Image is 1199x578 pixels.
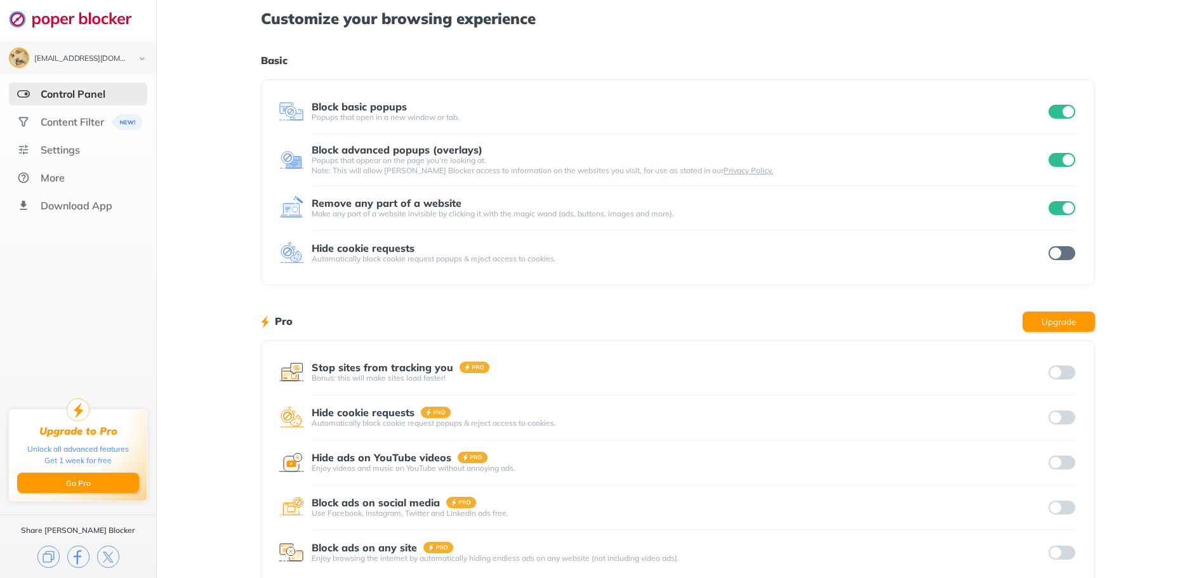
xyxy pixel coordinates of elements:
[41,143,80,156] div: Settings
[275,313,293,329] h1: Pro
[39,425,117,437] div: Upgrade to Pro
[17,143,30,156] img: settings.svg
[279,99,304,124] img: feature icon
[446,497,477,508] img: pro-badge.svg
[17,199,30,212] img: download-app.svg
[97,546,119,568] img: x.svg
[17,171,30,184] img: about.svg
[67,546,89,568] img: facebook.svg
[279,147,304,173] img: feature icon
[37,546,60,568] img: copy.svg
[312,101,407,112] div: Block basic popups
[312,144,482,155] div: Block advanced popups (overlays)
[17,115,30,128] img: social.svg
[10,49,28,67] img: ACg8ocL3rCuRbVC7rR7LfbG3vDHISnY8pQG_OyQG3Q2kBaLoiT6UE6c=s96-c
[312,452,451,463] div: Hide ads on YouTube videos
[67,398,89,421] img: upgrade-to-pro.svg
[112,114,143,130] img: menuBanner.svg
[9,10,145,28] img: logo-webpage.svg
[312,463,1046,473] div: Enjoy videos and music on YouTube without annoying ads.
[279,360,304,385] img: feature icon
[1023,312,1095,332] button: Upgrade
[312,155,1046,176] div: Popups that appear on the page you’re looking at. Note: This will allow [PERSON_NAME] Blocker acc...
[261,52,1095,69] h1: Basic
[41,171,65,184] div: More
[279,240,304,266] img: feature icon
[44,455,112,466] div: Get 1 week for free
[279,405,304,430] img: feature icon
[27,443,129,455] div: Unlock all advanced features
[312,373,1046,383] div: Bonus: this will make sites load faster!
[41,115,104,128] div: Content Filter
[261,314,269,329] img: lighting bolt
[460,362,490,373] img: pro-badge.svg
[279,195,304,221] img: feature icon
[312,418,1046,428] div: Automatically block cookie request popups & reject access to cookies.
[458,452,488,463] img: pro-badge.svg
[279,495,304,520] img: feature icon
[279,450,304,475] img: feature icon
[312,542,417,553] div: Block ads on any site
[312,209,1046,219] div: Make any part of a website invisible by clicking it with the magic wand (ads, buttons, images and...
[41,88,105,100] div: Control Panel
[724,166,773,175] a: Privacy Policy.
[41,199,112,212] div: Download App
[312,508,1046,518] div: Use Facebook, Instagram, Twitter and LinkedIn ads free.
[21,525,135,535] div: Share [PERSON_NAME] Blocker
[312,497,440,508] div: Block ads on social media
[312,242,414,254] div: Hide cookie requests
[17,473,139,493] button: Go Pro
[261,10,1095,27] h1: Customize your browsing experience
[279,540,304,565] img: feature icon
[312,254,1046,264] div: Automatically block cookie request popups & reject access to cookies.
[312,197,461,209] div: Remove any part of a website
[17,88,30,100] img: features-selected.svg
[312,362,453,373] div: Stop sites from tracking you
[423,542,454,553] img: pro-badge.svg
[312,407,414,418] div: Hide cookie requests
[135,52,150,65] img: chevron-bottom-black.svg
[312,112,1046,122] div: Popups that open in a new window or tab.
[421,407,451,418] img: pro-badge.svg
[34,55,128,63] div: wr.interiordesign@gmail.com
[312,553,1046,563] div: Enjoy browsing the internet by automatically hiding endless ads on any website (not including vid...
